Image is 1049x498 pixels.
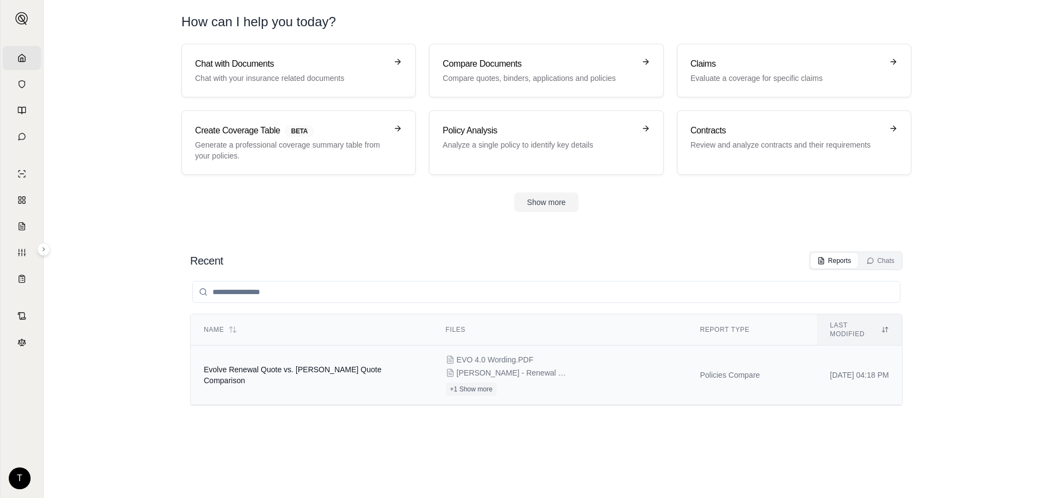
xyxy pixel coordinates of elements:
[691,73,882,84] p: Evaluate a coverage for specific claims
[443,124,634,137] h3: Policy Analysis
[3,214,41,238] a: Claim Coverage
[3,162,41,186] a: Single Policy
[15,12,28,25] img: Expand sidebar
[429,44,663,97] a: Compare DocumentsCompare quotes, binders, applications and policies
[429,110,663,175] a: Policy AnalysisAnalyze a single policy to identify key details
[37,243,50,256] button: Expand sidebar
[195,73,387,84] p: Chat with your insurance related documents
[514,192,579,212] button: Show more
[433,314,687,345] th: Files
[285,125,314,137] span: BETA
[691,57,882,71] h3: Claims
[446,383,497,396] button: +1 Show more
[3,188,41,212] a: Policy Comparisons
[204,325,420,334] div: Name
[3,330,41,354] a: Legal Search Engine
[691,124,882,137] h3: Contracts
[817,345,902,405] td: [DATE] 04:18 PM
[181,13,336,31] h1: How can I help you today?
[860,253,901,268] button: Chats
[830,321,889,338] div: Last modified
[443,139,634,150] p: Analyze a single policy to identify key details
[677,44,911,97] a: ClaimsEvaluate a coverage for specific claims
[811,253,858,268] button: Reports
[817,256,851,265] div: Reports
[3,46,41,70] a: Home
[677,110,911,175] a: ContractsReview and analyze contracts and their requirements
[457,354,534,365] span: EVO 4.0 Wording.PDF
[195,57,387,71] h3: Chat with Documents
[3,125,41,149] a: Chat
[687,314,817,345] th: Report Type
[3,241,41,265] a: Custom Report
[11,8,33,30] button: Expand sidebar
[204,365,381,385] span: Evolve Renewal Quote vs. Beazley Quote Comparison
[691,139,882,150] p: Review and analyze contracts and their requirements
[3,304,41,328] a: Contract Analysis
[181,44,416,97] a: Chat with DocumentsChat with your insurance related documents
[867,256,894,265] div: Chats
[457,367,566,378] span: Beazley - Renewal Quote.PDF
[190,253,223,268] h2: Recent
[443,57,634,71] h3: Compare Documents
[195,124,387,137] h3: Create Coverage Table
[181,110,416,175] a: Create Coverage TableBETAGenerate a professional coverage summary table from your policies.
[195,139,387,161] p: Generate a professional coverage summary table from your policies.
[9,467,31,489] div: T
[3,98,41,122] a: Prompt Library
[687,345,817,405] td: Policies Compare
[3,267,41,291] a: Coverage Table
[443,73,634,84] p: Compare quotes, binders, applications and policies
[3,72,41,96] a: Documents Vault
